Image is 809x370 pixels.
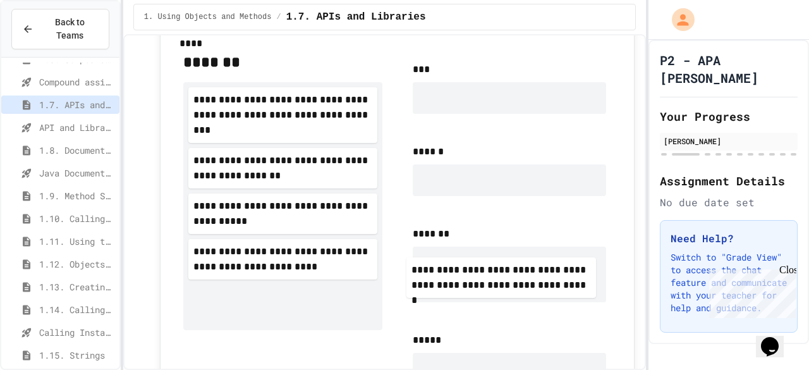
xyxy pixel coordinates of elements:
[660,108,798,125] h2: Your Progress
[5,5,87,80] div: Chat with us now!Close
[39,280,114,293] span: 1.13. Creating and Initializing Objects: Constructors
[660,51,798,87] h1: P2 - APA [PERSON_NAME]
[664,135,794,147] div: [PERSON_NAME]
[286,9,426,25] span: 1.7. APIs and Libraries
[39,75,114,89] span: Compound assignment operators - Quiz
[39,212,114,225] span: 1.10. Calling Class Methods
[39,189,114,202] span: 1.9. Method Signatures
[671,231,787,246] h3: Need Help?
[704,264,796,318] iframe: chat widget
[39,98,114,111] span: 1.7. APIs and Libraries
[659,5,698,34] div: My Account
[144,12,272,22] span: 1. Using Objects and Methods
[671,251,787,314] p: Switch to "Grade View" to access the chat feature and communicate with your teacher for help and ...
[660,172,798,190] h2: Assignment Details
[39,257,114,271] span: 1.12. Objects - Instances of Classes
[41,16,99,42] span: Back to Teams
[11,9,109,49] button: Back to Teams
[39,144,114,157] span: 1.8. Documentation with Comments and Preconditions
[39,121,114,134] span: API and Libraries - Topic 1.7
[756,319,796,357] iframe: chat widget
[660,195,798,210] div: No due date set
[39,326,114,339] span: Calling Instance Methods - Topic 1.14
[39,303,114,316] span: 1.14. Calling Instance Methods
[39,166,114,180] span: Java Documentation with Comments - Topic 1.8
[39,348,114,362] span: 1.15. Strings
[276,12,281,22] span: /
[39,235,114,248] span: 1.11. Using the Math Class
